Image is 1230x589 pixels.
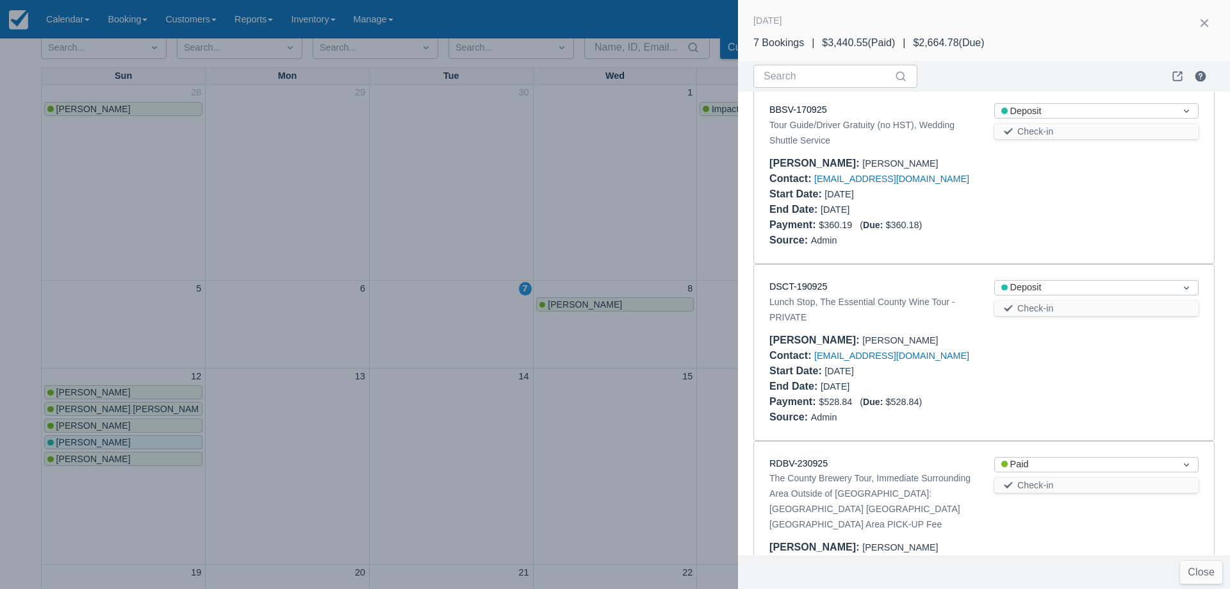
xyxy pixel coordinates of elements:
[1001,281,1168,295] div: Deposit
[769,187,974,202] div: [DATE]
[769,540,1199,555] div: [PERSON_NAME]
[895,35,913,51] div: |
[804,35,822,51] div: |
[769,394,1199,410] div: $528.84
[769,411,811,422] div: Source :
[769,470,974,532] div: The County Brewery Tour, Immediate Surrounding Area Outside of [GEOGRAPHIC_DATA]: [GEOGRAPHIC_DAT...
[863,220,885,230] div: Due:
[994,301,1199,316] button: Check-in
[769,117,974,148] div: Tour Guide/Driver Gratuity (no HST), Wedding Shuttle Service
[769,396,819,407] div: Payment :
[769,379,974,394] div: [DATE]
[769,188,824,199] div: Start Date :
[994,124,1199,139] button: Check-in
[994,477,1199,493] button: Check-in
[769,281,827,292] a: DSCT-190925
[860,397,922,407] span: ( $528.84 )
[769,173,814,184] div: Contact :
[769,410,1199,425] div: Admin
[769,104,827,115] a: BBSV-170925
[753,35,804,51] div: 7 Bookings
[1001,458,1168,472] div: Paid
[1180,104,1193,117] span: Dropdown icon
[1180,561,1222,584] button: Close
[863,397,885,407] div: Due:
[814,174,969,184] a: [EMAIL_ADDRESS][DOMAIN_NAME]
[769,202,974,217] div: [DATE]
[769,350,814,361] div: Contact :
[822,35,895,51] div: $3,440.55 ( Paid )
[764,65,892,88] input: Search
[769,219,819,230] div: Payment :
[860,220,922,230] span: ( $360.18 )
[769,542,862,552] div: [PERSON_NAME] :
[769,294,974,325] div: Lunch Stop, The Essential County Wine Tour - PRIVATE
[913,35,984,51] div: $2,664.78 ( Due )
[769,363,974,379] div: [DATE]
[1180,281,1193,294] span: Dropdown icon
[1180,458,1193,471] span: Dropdown icon
[769,156,1199,171] div: [PERSON_NAME]
[769,217,1199,233] div: $360.19
[753,13,782,28] div: [DATE]
[769,204,821,215] div: End Date :
[769,235,811,245] div: Source :
[769,233,1199,248] div: Admin
[814,351,969,361] a: [EMAIL_ADDRESS][DOMAIN_NAME]
[769,458,828,469] a: RDBV-230925
[769,335,862,345] div: [PERSON_NAME] :
[769,158,862,169] div: [PERSON_NAME] :
[1001,104,1168,119] div: Deposit
[769,365,824,376] div: Start Date :
[769,333,1199,348] div: [PERSON_NAME]
[769,381,821,392] div: End Date :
